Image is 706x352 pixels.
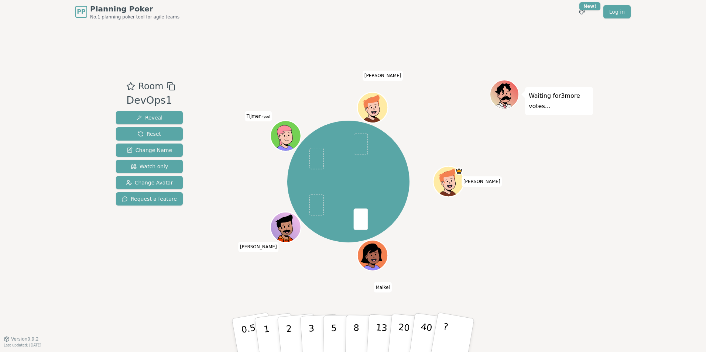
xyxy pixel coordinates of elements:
button: Request a feature [116,192,183,206]
div: DevOps1 [126,93,175,108]
span: Click to change your name [238,242,279,252]
span: Change Name [127,146,172,154]
span: Last updated: [DATE] [4,343,41,347]
div: New! [579,2,600,10]
span: Martin is the host [455,167,463,175]
button: Change Avatar [116,176,183,189]
button: Version0.9.2 [4,336,39,342]
span: Click to change your name [245,111,272,121]
span: Reveal [136,114,162,121]
span: Watch only [131,163,168,170]
span: Request a feature [122,195,177,203]
span: Version 0.9.2 [11,336,39,342]
button: Reset [116,127,183,141]
a: Log in [603,5,631,18]
button: New! [575,5,589,18]
span: Click to change your name [363,71,403,81]
button: Change Name [116,144,183,157]
span: Change Avatar [126,179,173,186]
a: PPPlanning PokerNo.1 planning poker tool for agile teams [75,4,179,20]
span: No.1 planning poker tool for agile teams [90,14,179,20]
span: Room [138,80,163,93]
p: Waiting for 3 more votes... [529,91,589,111]
button: Add as favourite [126,80,135,93]
button: Reveal [116,111,183,124]
span: PP [77,7,85,16]
span: Planning Poker [90,4,179,14]
span: (you) [261,115,270,118]
span: Click to change your name [374,282,391,293]
button: Watch only [116,160,183,173]
span: Reset [138,130,161,138]
span: Click to change your name [462,176,502,187]
button: Click to change your avatar [271,122,300,151]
